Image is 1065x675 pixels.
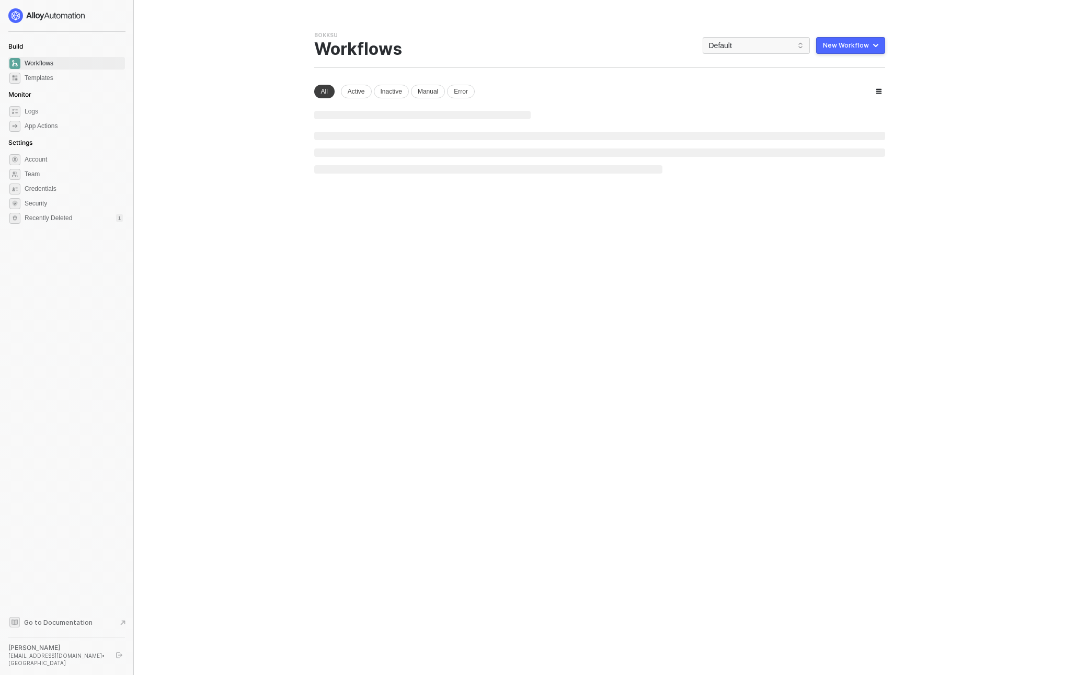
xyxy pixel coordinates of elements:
[116,652,122,658] span: logout
[9,198,20,209] span: security
[25,122,58,131] div: App Actions
[25,197,123,210] span: Security
[25,72,123,84] span: Templates
[8,644,107,652] div: [PERSON_NAME]
[341,85,372,98] div: Active
[411,85,445,98] div: Manual
[816,37,885,54] button: New Workflow
[9,58,20,69] span: dashboard
[314,39,402,59] div: Workflows
[116,214,123,222] div: 1
[8,139,32,146] span: Settings
[8,90,31,98] span: Monitor
[374,85,409,98] div: Inactive
[9,154,20,165] span: settings
[25,214,72,223] span: Recently Deleted
[25,105,123,118] span: Logs
[8,42,23,50] span: Build
[9,184,20,195] span: credentials
[25,153,123,166] span: Account
[447,85,475,98] div: Error
[25,182,123,195] span: Credentials
[8,616,125,628] a: Knowledge Base
[9,106,20,117] span: icon-logs
[25,168,123,180] span: Team
[9,213,20,224] span: settings
[9,617,20,627] span: documentation
[9,121,20,132] span: icon-app-actions
[8,652,107,667] div: [EMAIL_ADDRESS][DOMAIN_NAME] • [GEOGRAPHIC_DATA]
[314,85,335,98] div: All
[8,8,86,23] img: logo
[24,618,93,627] span: Go to Documentation
[9,73,20,84] span: marketplace
[8,8,125,23] a: logo
[709,38,804,53] span: Default
[118,617,128,628] span: document-arrow
[25,57,123,70] span: Workflows
[9,169,20,180] span: team
[823,41,869,50] div: New Workflow
[314,31,338,39] div: Bokksu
